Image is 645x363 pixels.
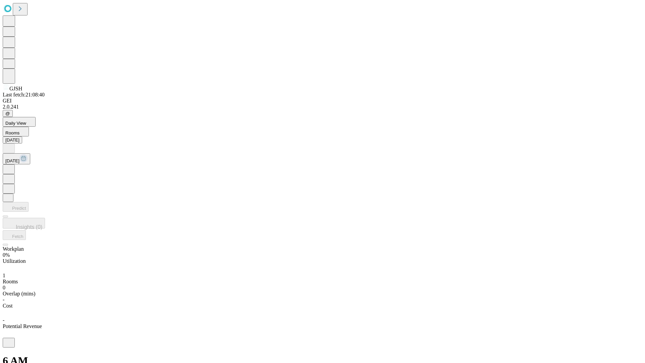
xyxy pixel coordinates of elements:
span: Rooms [5,130,19,135]
button: Fetch [3,230,26,240]
div: GEI [3,98,642,104]
button: Rooms [3,127,29,136]
button: Insights (0) [3,218,45,229]
span: Insights (0) [16,224,42,230]
span: @ [5,111,10,116]
button: [DATE] [3,153,30,164]
span: [DATE] [5,158,19,163]
span: - [3,297,4,302]
div: 2.0.241 [3,104,642,110]
span: Cost [3,303,12,309]
span: Overlap (mins) [3,291,35,296]
button: Daily View [3,117,36,127]
span: Workplan [3,246,24,252]
button: [DATE] [3,136,22,144]
span: Last fetch: 21:08:40 [3,92,45,97]
span: 0% [3,252,10,258]
button: @ [3,110,13,117]
span: - [3,317,4,323]
span: GJSH [9,86,22,91]
span: Daily View [5,121,26,126]
button: Predict [3,202,29,212]
span: 0 [3,285,5,290]
span: Utilization [3,258,26,264]
span: 1 [3,273,5,278]
span: Rooms [3,279,18,284]
span: Potential Revenue [3,323,42,329]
